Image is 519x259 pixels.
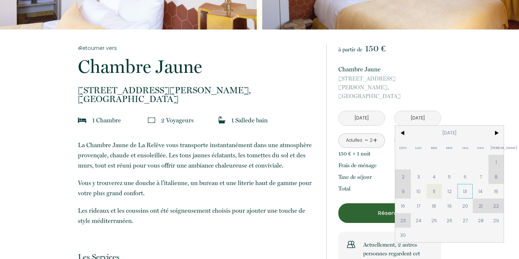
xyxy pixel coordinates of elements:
span: 7 [473,169,488,184]
p: 1 Salle de bain [231,115,268,125]
span: 15 [488,184,504,199]
span: Ven [473,140,488,155]
span: 24 [411,213,426,228]
span: 11 [426,184,442,199]
span: 14 [473,184,488,199]
span: Lun [411,140,426,155]
span: 3 [411,169,426,184]
div: Adultes [346,137,362,144]
p: 150 € × 1 nuit [338,149,370,158]
span: Jeu [457,140,473,155]
span: 20 [457,199,473,213]
div: 2 [369,137,373,144]
span: 18 [426,199,442,213]
span: [STREET_ADDRESS][PERSON_NAME], [338,74,441,92]
p: 2 Voyageur [161,115,194,125]
img: users [347,240,355,248]
img: guests [148,117,155,124]
p: Réserver [341,209,439,217]
span: 17 [411,199,426,213]
p: Chambre Jaune [338,64,441,74]
input: Départ [395,111,441,125]
p: 1 Chambre [92,115,121,125]
input: Arrivée [339,111,385,125]
span: s [191,117,194,124]
span: Dim [395,140,411,155]
span: [STREET_ADDRESS][PERSON_NAME], [78,86,317,95]
span: 150 € [365,43,385,54]
span: Mer [442,140,457,155]
span: 28 [473,213,488,228]
span: Mar [426,140,442,155]
p: Chambre Jaune [78,58,317,76]
p: [GEOGRAPHIC_DATA] [78,86,317,103]
span: 5 [442,169,457,184]
p: Frais de ménage [338,161,377,170]
span: 29 [488,213,504,228]
span: [DATE] [411,126,488,140]
p: Total [338,184,350,193]
a: + [373,135,377,146]
span: 27 [457,213,473,228]
a: Retourner vers [78,44,317,52]
span: 19 [442,199,457,213]
a: - [365,135,369,146]
p: Vous y trouverez une douche à l’italienne, un bureau et une literie haut de gamme pour votre plus... [78,178,317,198]
span: 30 [395,228,411,242]
span: 25 [426,213,442,228]
span: 26 [442,213,457,228]
span: 10 [411,184,426,199]
p: Les rideaux et les coussins ont été soigneusement choisis pour ajouter une touche de style médite... [78,205,317,226]
p: La Chambre Jaune de La Relève vous transporte instantanément dans une atmosphère provençale, chau... [78,140,317,170]
span: 4 [426,169,442,184]
span: [PERSON_NAME] [488,140,504,155]
span: 16 [395,199,411,213]
span: 6 [457,169,473,184]
p: [GEOGRAPHIC_DATA] [338,74,441,101]
span: 13 [457,184,473,199]
span: à partir de [338,46,362,53]
span: > [488,126,504,140]
span: < [395,126,411,140]
button: Réserver [338,203,441,223]
p: Taxe de séjour [338,173,372,181]
span: 12 [442,184,457,199]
